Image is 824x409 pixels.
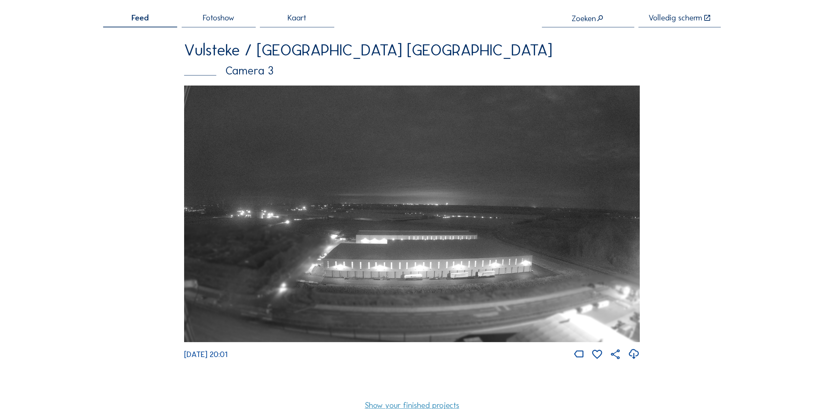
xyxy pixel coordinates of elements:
div: Camera 3 [184,65,640,76]
span: Feed [132,14,149,22]
span: [DATE] 20:01 [184,349,227,359]
span: Kaart [288,14,307,22]
div: Vulsteke / [GEOGRAPHIC_DATA] [GEOGRAPHIC_DATA] [184,42,640,58]
img: Image [184,86,640,342]
div: Volledig scherm [649,14,702,22]
span: Fotoshow [203,14,234,22]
